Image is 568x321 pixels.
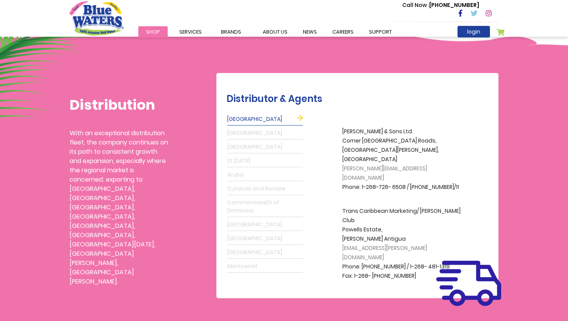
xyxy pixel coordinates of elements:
p: [PERSON_NAME] & Sons Ltd. Corner [GEOGRAPHIC_DATA] Roads, [GEOGRAPHIC_DATA][PERSON_NAME], [GEOGRA... [342,127,466,192]
span: Services [179,28,202,36]
a: Services [172,26,209,37]
p: [PHONE_NUMBER] [402,1,479,9]
a: support [361,26,400,37]
a: [GEOGRAPHIC_DATA] [227,113,303,126]
span: Call Now : [402,1,429,9]
p: With an exceptional distribution fleet, the company continues on its path to consistent growth an... [70,129,168,286]
a: [GEOGRAPHIC_DATA] [227,219,303,231]
a: Aruba [227,169,303,181]
a: [GEOGRAPHIC_DATA] [227,233,303,245]
span: Shop [146,28,160,36]
a: login [457,26,490,37]
a: News [295,26,325,37]
span: [EMAIL_ADDRESS][PERSON_NAME][DOMAIN_NAME] [342,244,427,261]
p: Trans Caribbean Marketing/ [PERSON_NAME] Club Powells Estate, [PERSON_NAME] Antigua Phone: [PHONE... [342,207,466,281]
a: careers [325,26,361,37]
a: [GEOGRAPHIC_DATA] [227,127,303,139]
a: St [DATE] [227,155,303,167]
h1: Distribution [70,97,168,113]
a: store logo [70,1,124,35]
a: Shop [138,26,168,37]
a: Brands [213,26,249,37]
a: Curacao and Bonaire [227,183,303,195]
a: [GEOGRAPHIC_DATA] [227,246,303,259]
span: Brands [221,28,241,36]
a: [GEOGRAPHIC_DATA] [227,141,303,153]
a: Commonwealth of Dominica [227,197,303,217]
h2: Distributor & Agents [226,93,495,105]
a: Montserrat [227,260,303,273]
a: about us [255,26,295,37]
span: [PERSON_NAME][EMAIL_ADDRESS][DOMAIN_NAME] [342,165,427,182]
